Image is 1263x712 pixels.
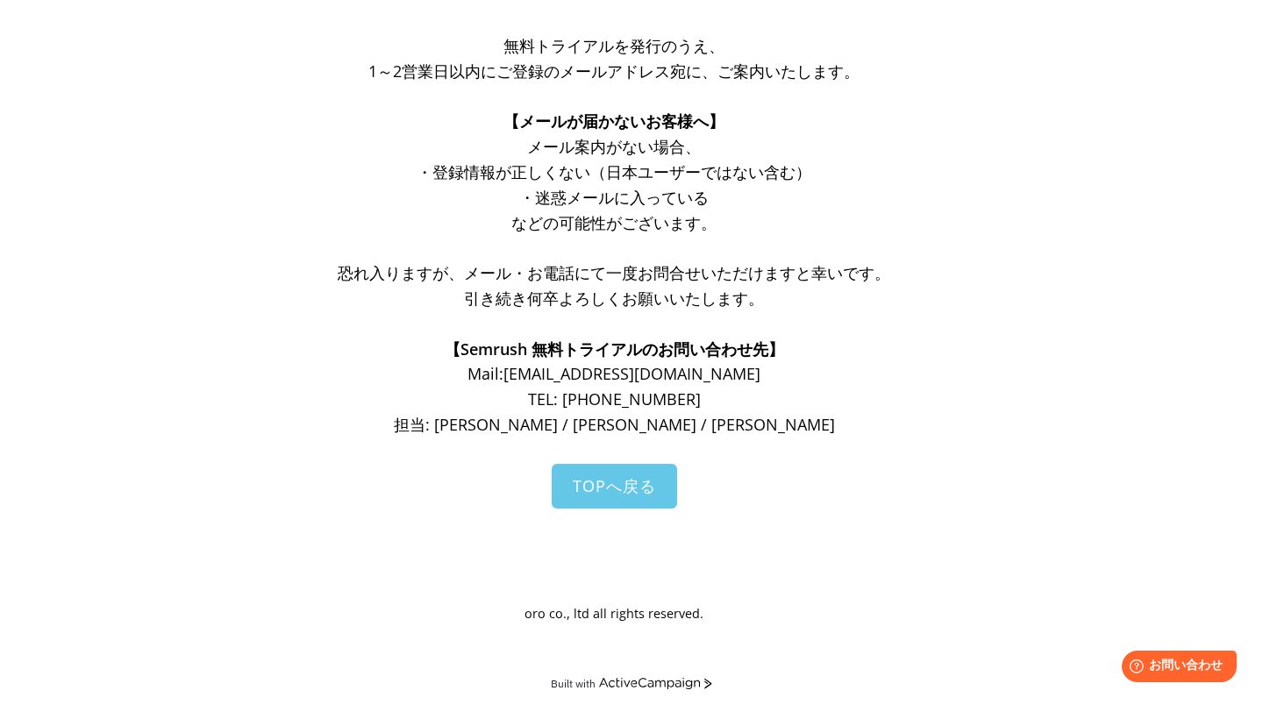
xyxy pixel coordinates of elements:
div: Built with [551,677,596,690]
span: TOPへ戻る [573,475,656,496]
a: TOPへ戻る [552,464,677,509]
span: 【Semrush 無料トライアルのお問い合わせ先】 [445,338,784,360]
span: TEL: [PHONE_NUMBER] [528,388,701,409]
span: メール案内がない場合、 [527,136,701,157]
span: 無料トライアルを発行のうえ、 [503,35,724,56]
span: Mail: [EMAIL_ADDRESS][DOMAIN_NAME] [467,363,760,384]
span: 1～2営業日以内にご登録のメールアドレス宛に、ご案内いたします。 [368,61,860,82]
span: 恐れ入りますが、メール・お電話にて一度お問合せいただけますと幸いです。 [338,262,890,283]
span: ・迷惑メールに入っている [519,187,709,208]
iframe: Help widget launcher [1107,644,1244,693]
span: oro co., ltd all rights reserved. [524,605,703,622]
span: ・登録情報が正しくない（日本ユーザーではない含む） [417,161,811,182]
span: 担当: [PERSON_NAME] / [PERSON_NAME] / [PERSON_NAME] [394,414,835,435]
span: 【メールが届かないお客様へ】 [503,110,724,132]
span: などの可能性がございます。 [511,212,717,233]
span: 引き続き何卒よろしくお願いいたします。 [464,288,764,309]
